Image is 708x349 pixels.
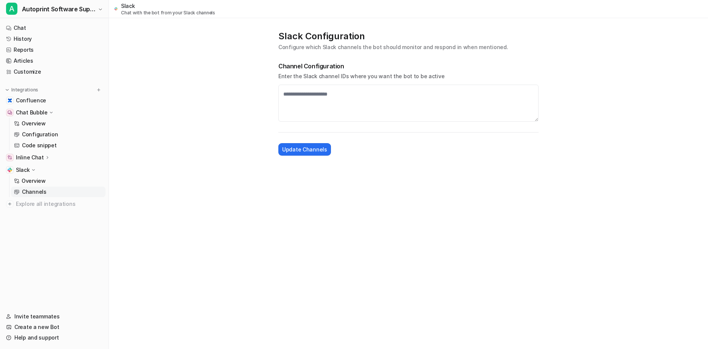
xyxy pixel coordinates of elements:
p: Overview [22,120,46,127]
img: explore all integrations [6,200,14,208]
p: Chat with the bot from your Slack channels [121,10,215,16]
p: Inline Chat [16,154,44,161]
span: Autoprint Software Support [22,4,96,14]
img: Slack [8,168,12,172]
a: Chat [3,23,106,33]
a: Channels [11,187,106,197]
img: Confluence [8,98,12,103]
p: Configuration [22,131,58,138]
p: Overview [22,177,46,185]
a: ConfluenceConfluence [3,95,106,106]
img: Chat Bubble [8,110,12,115]
span: A [6,3,17,15]
span: Explore all integrations [16,198,102,210]
p: Slack Configuration [278,30,539,42]
p: Chat Bubble [16,109,48,116]
a: Articles [3,56,106,66]
a: Reports [3,45,106,55]
button: Update Channels [278,143,331,156]
a: Customize [3,66,106,77]
a: Code snippet [11,140,106,151]
img: menu_add.svg [96,87,101,93]
div: Slack [121,2,215,16]
p: Slack [16,166,30,174]
p: Integrations [11,87,38,93]
p: Configure which Slack channels the bot should monitor and respond in when mentioned. [278,43,539,51]
img: expand menu [5,87,10,93]
p: Channels [22,188,47,196]
button: Integrations [3,86,40,94]
img: slack.svg [113,6,119,11]
a: Invite teammates [3,311,106,322]
p: Code snippet [22,142,57,149]
a: Configuration [11,129,106,140]
a: Create a new Bot [3,322,106,332]
span: Update Channels [282,145,327,153]
a: History [3,34,106,44]
h2: Channel Configuration [278,62,539,71]
p: Enter the Slack channel IDs where you want the bot to be active [278,72,539,80]
a: Overview [11,176,106,186]
a: Overview [11,118,106,129]
a: Explore all integrations [3,199,106,209]
img: Inline Chat [8,155,12,160]
a: Help and support [3,332,106,343]
span: Confluence [16,97,46,104]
